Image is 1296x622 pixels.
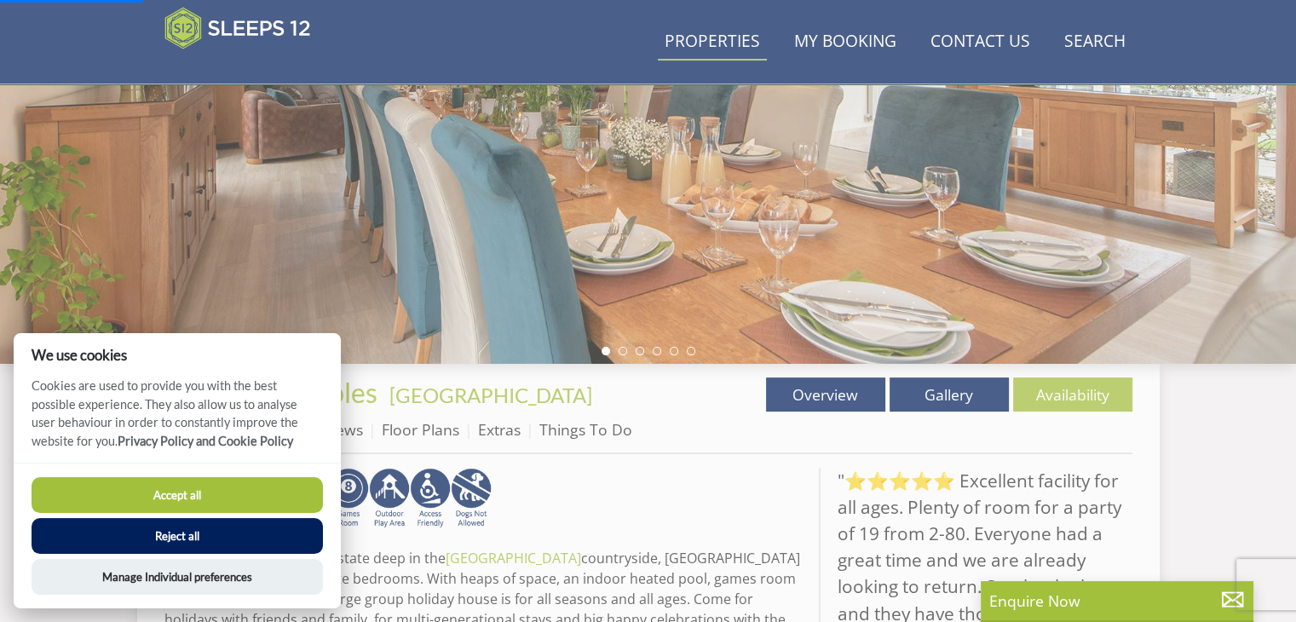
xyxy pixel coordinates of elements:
p: Cookies are used to provide you with the best possible experience. They also allow us to analyse ... [14,377,341,463]
h2: We use cookies [14,347,341,363]
img: AD_4nXfjdDqPkGBf7Vpi6H87bmAUe5GYCbodrAbU4sf37YN55BCjSXGx5ZgBV7Vb9EJZsXiNVuyAiuJUB3WVt-w9eJ0vaBcHg... [369,468,410,529]
a: Overview [766,377,885,412]
a: My Booking [787,23,903,61]
a: Extras [478,419,521,440]
a: [GEOGRAPHIC_DATA] [389,383,592,407]
a: Holemoor Stables [164,376,383,409]
a: Gallery [890,377,1009,412]
a: Search [1057,23,1132,61]
img: AD_4nXe3VD57-M2p5iq4fHgs6WJFzKj8B0b3RcPFe5LKK9rgeZlFmFoaMJPsJOOJzc7Q6RMFEqsjIZ5qfEJu1txG3QLmI_2ZW... [410,468,451,529]
a: Things To Do [539,419,632,440]
img: AD_4nXdrZMsjcYNLGsKuA84hRzvIbesVCpXJ0qqnwZoX5ch9Zjv73tWe4fnFRs2gJ9dSiUubhZXckSJX_mqrZBmYExREIfryF... [328,468,369,529]
a: Availability [1013,377,1132,412]
p: Enquire Now [989,590,1245,612]
a: Privacy Policy and Cookie Policy [118,434,293,448]
iframe: Customer reviews powered by Trustpilot [156,60,335,74]
button: Manage Individual preferences [32,559,323,595]
img: AD_4nXfkFtrpaXUtUFzPNUuRY6lw1_AXVJtVz-U2ei5YX5aGQiUrqNXS9iwbJN5FWUDjNILFFLOXd6gEz37UJtgCcJbKwxVV0... [451,468,492,529]
a: Properties [658,23,767,61]
button: Reject all [32,518,323,554]
a: [GEOGRAPHIC_DATA] [446,549,581,567]
a: Floor Plans [382,419,459,440]
a: Contact Us [924,23,1037,61]
button: Accept all [32,477,323,513]
img: Sleeps 12 [164,7,311,49]
span: - [383,383,592,407]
